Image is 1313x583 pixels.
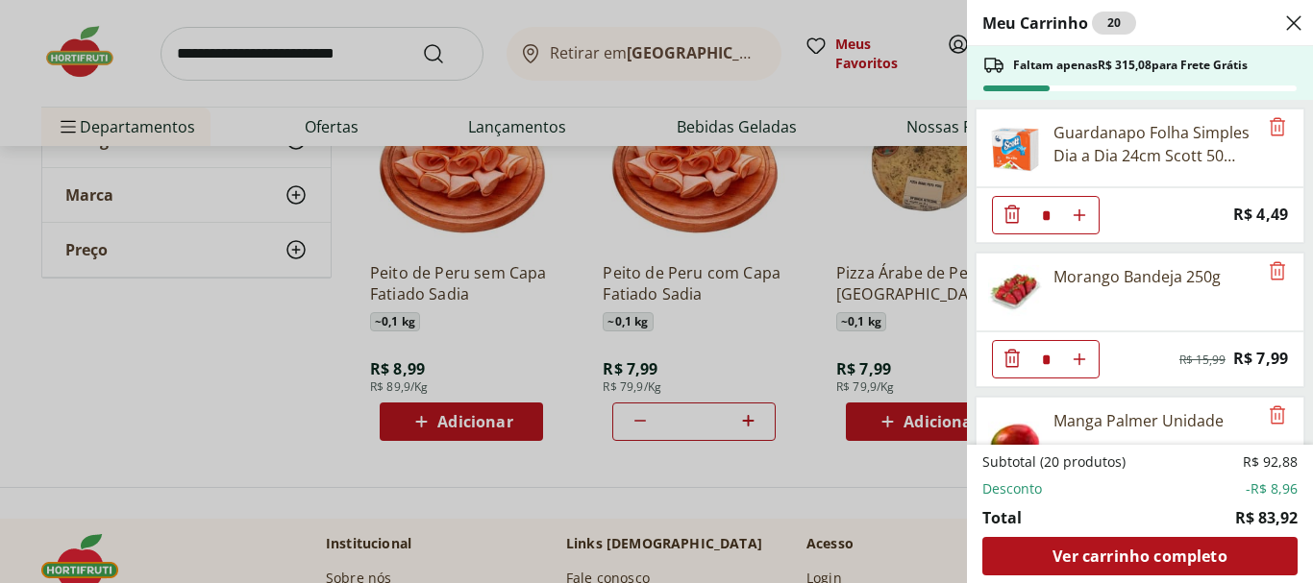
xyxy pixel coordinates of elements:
span: Desconto [982,479,1042,498]
div: Manga Palmer Unidade [1053,409,1224,432]
button: Diminuir Quantidade [993,340,1031,378]
img: Morango Bandeja 250g [988,265,1042,319]
h2: Meu Carrinho [982,12,1136,35]
div: 20 [1092,12,1136,35]
button: Aumentar Quantidade [1060,196,1099,234]
span: -R$ 8,96 [1246,479,1298,498]
span: R$ 83,92 [1235,506,1298,529]
div: Guardanapo Folha Simples Dia a Dia 24cm Scott 50 unidades [1053,121,1257,167]
input: Quantidade Atual [1031,197,1060,233]
span: R$ 92,88 [1243,452,1298,472]
span: R$ 15,99 [1179,352,1226,368]
img: Principal [988,121,1042,175]
button: Diminuir Quantidade [993,196,1031,234]
span: Total [982,506,1022,529]
span: R$ 4,49 [1233,202,1288,228]
span: Faltam apenas R$ 315,08 para Frete Grátis [1013,58,1248,73]
span: R$ 7,99 [1233,346,1288,372]
div: Morango Bandeja 250g [1053,265,1221,288]
button: Remove [1266,404,1289,427]
img: Manga Palmer Unidade [988,409,1042,463]
button: Remove [1266,116,1289,139]
button: Aumentar Quantidade [1060,340,1099,378]
span: Subtotal (20 produtos) [982,452,1126,472]
input: Quantidade Atual [1031,341,1060,377]
a: Ver carrinho completo [982,537,1298,575]
button: Remove [1266,260,1289,283]
span: Ver carrinho completo [1053,548,1226,564]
